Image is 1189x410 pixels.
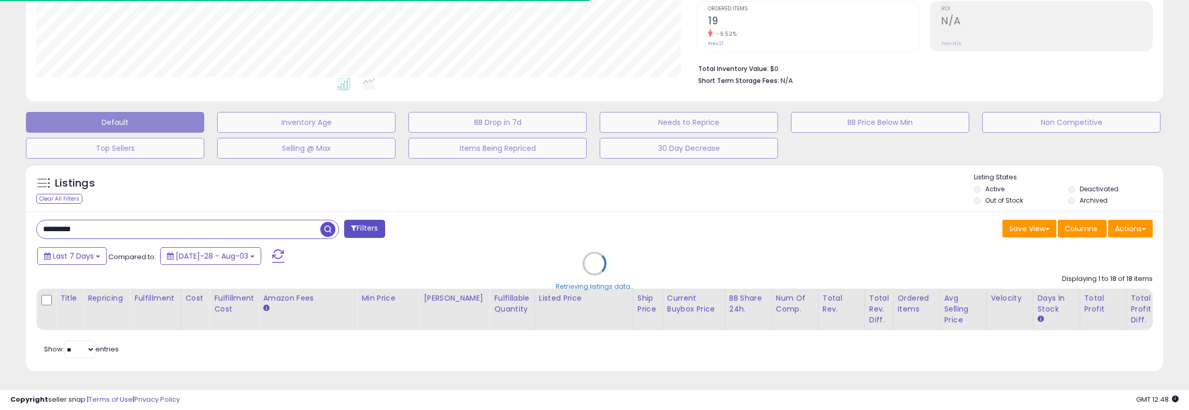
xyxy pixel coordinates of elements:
span: Ordered Items [708,6,919,12]
button: Inventory Age [217,112,395,133]
span: N/A [781,76,793,86]
span: ROI [941,6,1152,12]
button: Default [26,112,204,133]
h2: 19 [708,15,919,29]
small: -9.52% [713,30,737,38]
div: seller snap | | [10,395,180,405]
button: Needs to Reprice [600,112,778,133]
small: Prev: 21 [708,40,724,47]
button: Non Competitive [982,112,1160,133]
b: Total Inventory Value: [698,64,769,73]
b: Short Term Storage Fees: [698,76,779,85]
button: BB Price Below Min [791,112,969,133]
h2: N/A [941,15,1152,29]
button: BB Drop in 7d [408,112,587,133]
button: Top Sellers [26,138,204,159]
strong: Copyright [10,394,48,404]
a: Terms of Use [89,394,133,404]
span: 2025-08-12 12:48 GMT [1136,394,1179,404]
li: $0 [698,62,1145,74]
small: Prev: N/A [941,40,961,47]
button: Items Being Repriced [408,138,587,159]
button: Selling @ Max [217,138,395,159]
div: Retrieving listings data.. [556,281,633,291]
a: Privacy Policy [134,394,180,404]
button: 30 Day Decrease [600,138,778,159]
